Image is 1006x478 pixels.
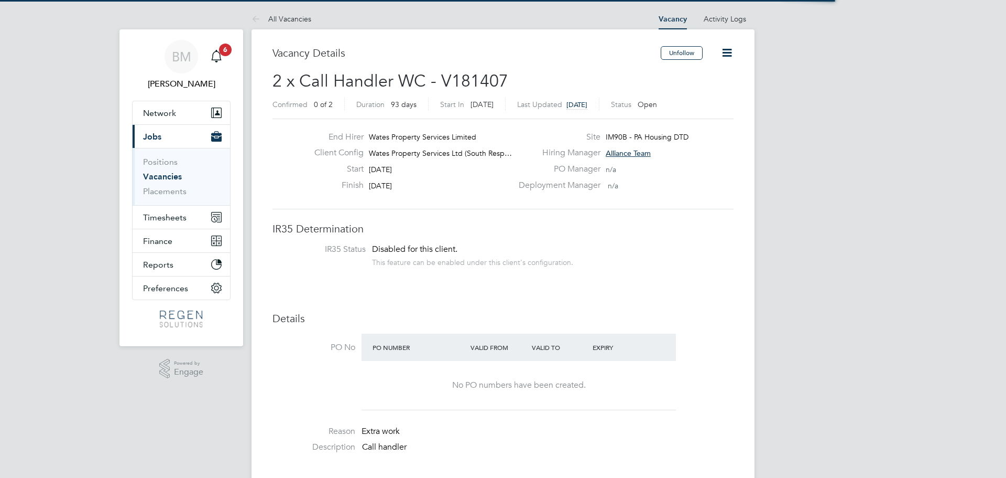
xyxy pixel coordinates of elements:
[391,100,417,109] span: 93 days
[133,206,230,229] button: Timesheets
[272,312,734,325] h3: Details
[369,132,476,142] span: Wates Property Services Limited
[133,229,230,252] button: Finance
[132,40,231,90] a: BM[PERSON_NAME]
[174,359,203,368] span: Powered by
[272,442,355,453] label: Description
[517,100,562,109] label: Last Updated
[608,181,618,190] span: n/a
[133,148,230,205] div: Jobs
[133,101,230,124] button: Network
[306,132,364,143] label: End Hirer
[119,29,243,346] nav: Main navigation
[143,236,172,246] span: Finance
[369,148,512,158] span: Wates Property Services Ltd (South Resp…
[272,71,508,91] span: 2 x Call Handler WC - V181407
[471,100,494,109] span: [DATE]
[362,442,734,453] p: Call handler
[468,338,529,357] div: Valid From
[372,255,573,267] div: This feature can be enabled under this client's configuration.
[704,14,746,24] a: Activity Logs
[606,165,616,174] span: n/a
[661,46,703,60] button: Unfollow
[606,132,688,142] span: IM90B - PA Housing DTD
[440,100,464,109] label: Start In
[306,180,364,191] label: Finish
[160,311,202,327] img: regensolutions-logo-retina.png
[638,100,657,109] span: Open
[133,125,230,148] button: Jobs
[590,338,651,357] div: Expiry
[566,100,587,109] span: [DATE]
[372,380,665,391] div: No PO numbers have been created.
[306,164,364,175] label: Start
[512,180,600,191] label: Deployment Manager
[143,186,187,196] a: Placements
[172,50,191,63] span: BM
[272,342,355,353] label: PO No
[512,147,600,158] label: Hiring Manager
[132,311,231,327] a: Go to home page
[283,244,366,255] label: IR35 Status
[272,46,661,60] h3: Vacancy Details
[606,148,651,158] span: Alliance Team
[219,44,232,56] span: 6
[369,181,392,190] span: [DATE]
[370,338,468,357] div: PO Number
[314,100,333,109] span: 0 of 2
[362,426,400,437] span: Extra work
[132,78,231,90] span: Billy Mcnamara
[143,213,187,222] span: Timesheets
[369,165,392,174] span: [DATE]
[143,132,161,142] span: Jobs
[659,15,687,24] a: Vacancy
[133,277,230,300] button: Preferences
[611,100,631,109] label: Status
[143,172,182,182] a: Vacancies
[306,147,364,158] label: Client Config
[272,426,355,437] label: Reason
[512,132,600,143] label: Site
[143,260,173,270] span: Reports
[174,368,203,377] span: Engage
[159,359,204,379] a: Powered byEngage
[143,108,176,118] span: Network
[272,222,734,236] h3: IR35 Determination
[529,338,591,357] div: Valid To
[251,14,311,24] a: All Vacancies
[143,283,188,293] span: Preferences
[133,253,230,276] button: Reports
[356,100,385,109] label: Duration
[143,157,178,167] a: Positions
[206,40,227,73] a: 6
[372,244,457,254] span: Disabled for this client.
[272,100,308,109] label: Confirmed
[512,164,600,175] label: PO Manager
